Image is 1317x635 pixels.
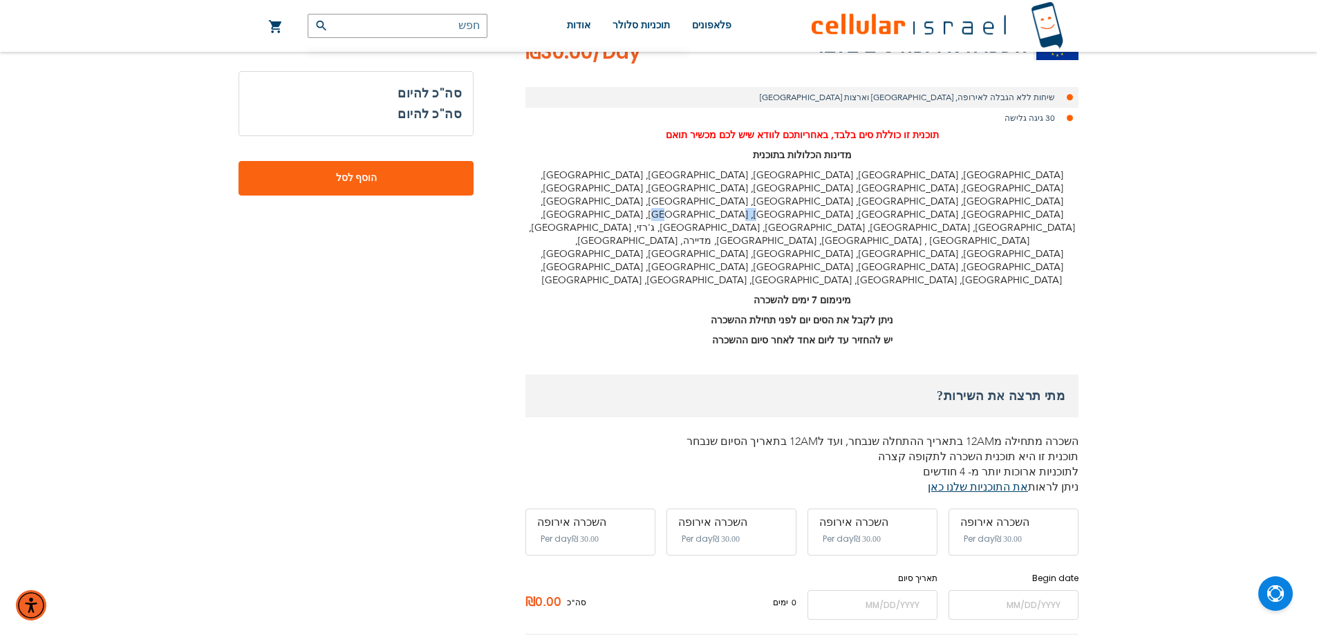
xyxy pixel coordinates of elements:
[537,516,644,529] div: השכרה אירופה
[567,596,586,609] span: סה"כ
[678,516,785,529] div: השכרה אירופה
[773,596,788,609] span: ימים
[807,590,937,620] input: MM/DD/YYYY
[666,129,939,142] strong: תוכנית זו כוללת סים בלבד, באחריותכם לוודא שיש לכם מכשיר תואם
[308,14,487,38] input: חפש
[525,592,567,613] span: ₪0.00
[16,590,46,620] div: תפריט נגישות
[541,533,572,545] span: Per day
[682,533,713,545] span: Per day
[250,83,462,104] h3: סה"כ להיום
[284,171,428,185] span: הוסף לסל
[613,20,670,30] span: תוכניות סלולר
[995,534,1022,544] span: ‏30.00 ₪
[753,149,852,162] strong: מדינות הכלולות בתוכנית
[592,39,641,66] span: /Day
[567,20,590,30] span: אודות
[398,104,462,124] h3: סה"כ להיום
[928,480,1028,495] a: את התוכניות שלנו כאן
[812,1,1063,50] img: לוגו סלולר ישראל
[525,169,1078,287] p: [GEOGRAPHIC_DATA], [GEOGRAPHIC_DATA], [GEOGRAPHIC_DATA], [GEOGRAPHIC_DATA], [GEOGRAPHIC_DATA], [G...
[525,87,1078,108] li: שיחות ללא הגבלה לאירופה, [GEOGRAPHIC_DATA] וארצות [GEOGRAPHIC_DATA]
[239,161,474,196] button: הוסף לסל
[525,39,641,66] span: ₪30.00
[754,294,851,307] strong: מינימום 7 ימים להשכרה
[712,334,893,347] strong: יש להחזיר עד ליום אחד לאחר סיום ההשכרה
[854,534,881,544] span: ‏30.00 ₪
[823,533,854,545] span: Per day
[949,572,1078,585] label: Begin date
[692,20,731,30] span: פלאפונים
[949,590,1078,620] input: MM/DD/YYYY
[819,516,926,529] div: השכרה אירופה
[525,375,1078,417] h3: מתי תרצה את השירות?
[788,596,796,609] span: 0
[960,516,1067,529] div: השכרה אירופה
[525,108,1078,129] li: 30 גיגה גלישה
[964,533,995,545] span: Per day
[711,314,893,327] strong: ניתן לקבל את הסים יום לפני תחילת ההשכרה
[807,572,937,585] label: תאריך סיום
[572,534,599,544] span: ‏30.00 ₪
[525,434,1078,449] p: השכרה מתחילה מ12AM בתאריך ההתחלה שנבחר, ועד ל12AM בתאריך הסיום שנבחר
[713,534,740,544] span: ‏30.00 ₪
[525,449,1078,495] p: תוכנית זו היא תוכנית השכרה לתקופה קצרה לתוכניות ארוכות יותר מ- 4 חודשים ניתן לראות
